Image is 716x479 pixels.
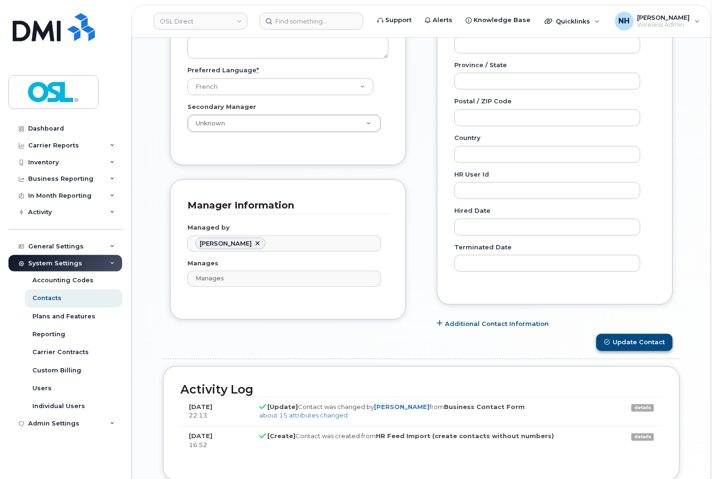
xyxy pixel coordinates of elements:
a: OSL Direct [154,13,248,30]
a: Knowledge Base [459,11,537,30]
strong: [DATE] [189,403,212,411]
strong: [DATE] [189,433,212,440]
label: Preferred Language [187,66,259,75]
td: Contact was changed by from [251,397,616,426]
label: Terminated Date [454,243,512,252]
input: Find something... [260,13,363,30]
a: details [631,433,654,441]
span: Quicklinks [556,17,590,25]
span: Alerts [433,15,452,25]
label: Hired Date [454,206,490,215]
span: Wireless Admin [638,21,690,29]
label: Secondary Manager [187,102,256,111]
span: Unknown [190,119,225,128]
a: Support [371,11,418,30]
abbr: required [257,66,259,74]
div: Natalia Hernandez [608,12,707,31]
a: Additional Contact Information [437,319,549,328]
label: Country [454,133,481,142]
label: Province / State [454,61,507,70]
a: Alerts [418,11,459,30]
span: Knowledge Base [474,15,530,25]
h2: Activity Log [180,384,662,397]
label: Postal / ZIP Code [454,97,512,106]
label: HR user id [454,170,489,179]
a: about 15 attributes changed [259,412,348,419]
div: Quicklinks [538,12,607,31]
button: Update Contact [596,334,673,351]
strong: Business Contact Form [444,403,525,411]
span: Support [385,15,412,25]
strong: [Create] [267,433,296,440]
label: Managed by [187,223,230,232]
a: [PERSON_NAME] [374,403,429,411]
span: Jonathan Lapalme [200,240,252,247]
span: NH [619,15,630,27]
strong: [Update] [267,403,298,411]
h3: Manager Information [187,199,381,212]
strong: HR Feed Import (create contacts without numbers) [376,433,554,440]
span: 22:13 [189,412,207,419]
a: Unknown [188,115,381,132]
span: [PERSON_NAME] [638,14,690,21]
label: Manages [187,259,218,268]
span: 16:52 [189,441,207,449]
td: Contact was created from [251,426,616,455]
a: details [631,404,654,412]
